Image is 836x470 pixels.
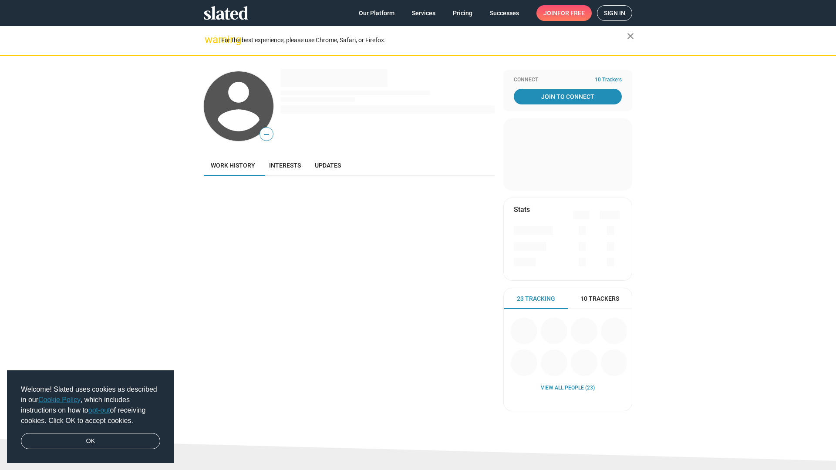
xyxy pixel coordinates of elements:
[446,5,479,21] a: Pricing
[352,5,401,21] a: Our Platform
[221,34,627,46] div: For the best experience, please use Chrome, Safari, or Firefox.
[211,162,255,169] span: Work history
[514,89,622,104] a: Join To Connect
[580,295,619,303] span: 10 Trackers
[21,384,160,426] span: Welcome! Slated uses cookies as described in our , which includes instructions on how to of recei...
[514,205,530,214] mat-card-title: Stats
[543,5,585,21] span: Join
[490,5,519,21] span: Successes
[412,5,435,21] span: Services
[21,433,160,450] a: dismiss cookie message
[7,370,174,463] div: cookieconsent
[516,89,620,104] span: Join To Connect
[405,5,442,21] a: Services
[38,396,81,403] a: Cookie Policy
[260,129,273,140] span: —
[597,5,632,21] a: Sign in
[557,5,585,21] span: for free
[88,406,110,414] a: opt-out
[453,5,472,21] span: Pricing
[514,77,622,84] div: Connect
[517,295,555,303] span: 23 Tracking
[625,31,636,41] mat-icon: close
[536,5,592,21] a: Joinfor free
[541,385,595,392] a: View all People (23)
[205,34,215,45] mat-icon: warning
[604,6,625,20] span: Sign in
[269,162,301,169] span: Interests
[262,155,308,176] a: Interests
[315,162,341,169] span: Updates
[308,155,348,176] a: Updates
[359,5,394,21] span: Our Platform
[595,77,622,84] span: 10 Trackers
[483,5,526,21] a: Successes
[204,155,262,176] a: Work history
